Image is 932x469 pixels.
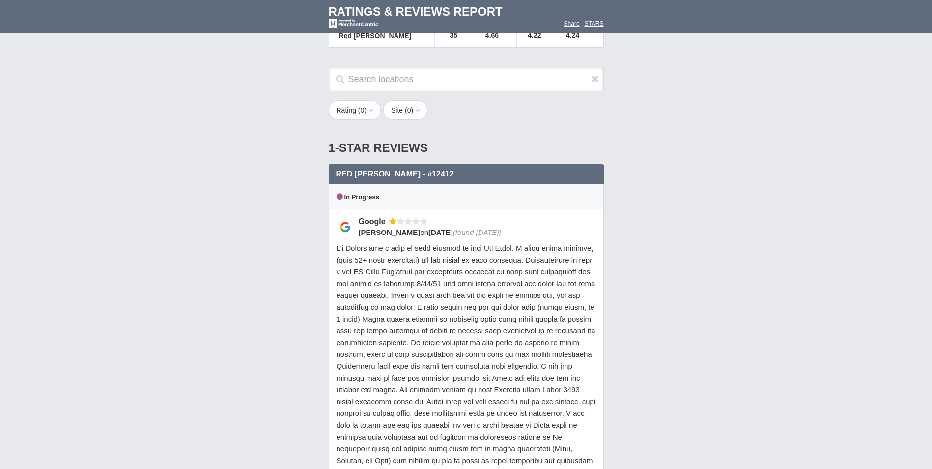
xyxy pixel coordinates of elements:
div: Google [359,216,389,227]
span: [PERSON_NAME] [359,228,421,236]
a: Share [564,20,580,27]
a: Red [PERSON_NAME] [334,30,417,42]
div: on [359,227,590,237]
a: STARS [584,20,603,27]
img: mc-powered-by-logo-white-103.png [329,19,379,29]
button: Rating (0) [329,100,381,120]
td: 4.66 [468,24,517,47]
span: Red [PERSON_NAME] - #12412 [336,170,454,178]
span: 0 [361,106,365,114]
div: 1-Star Reviews [329,132,604,164]
span: (found [DATE]) [453,228,502,236]
td: 4.22 [517,24,547,47]
span: In Progress [337,193,380,201]
td: 35 [434,24,468,47]
td: 4.24 [547,24,603,47]
span: 0 [407,106,411,114]
span: Red [PERSON_NAME] [339,32,412,40]
span: | [581,20,583,27]
img: Google [337,218,354,235]
span: [DATE] [428,228,453,236]
button: Site (0) [383,100,427,120]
